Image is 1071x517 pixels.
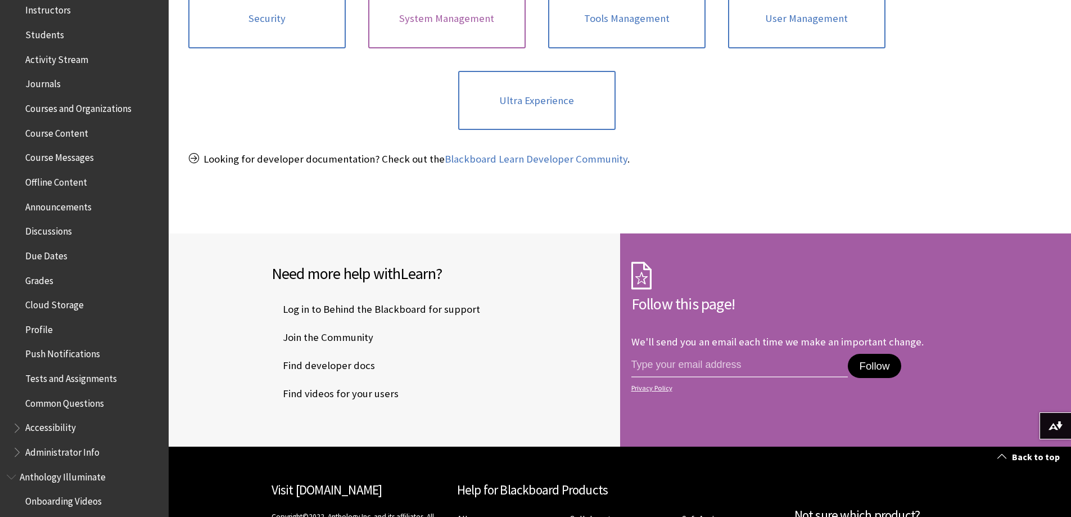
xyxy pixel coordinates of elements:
[25,222,72,237] span: Discussions
[25,443,100,458] span: Administrator Info
[25,320,53,335] span: Profile
[457,480,783,500] h2: Help for Blackboard Products
[25,271,53,286] span: Grades
[25,369,117,384] span: Tests and Assignments
[25,246,67,262] span: Due Dates
[272,301,482,318] a: Log in to Behind the Blackboard for support
[25,1,71,16] span: Instructors
[25,75,61,90] span: Journals
[631,262,652,290] img: Subscription Icon
[20,467,106,483] span: Anthology Illuminate
[272,482,382,498] a: Visit [DOMAIN_NAME]
[272,357,377,374] a: Find developer docs
[272,385,399,402] span: Find videos for your users
[272,329,373,346] span: Join the Community
[458,71,616,131] a: Ultra Experience
[400,263,436,284] span: Learn
[25,394,104,409] span: Common Questions
[631,335,924,348] p: We'll send you an email each time we make an important change.
[989,447,1071,467] a: Back to top
[25,99,132,114] span: Courses and Organizations
[272,301,480,318] span: Log in to Behind the Blackboard for support
[631,354,848,377] input: email address
[445,152,627,166] a: Blackboard Learn Developer Community
[25,492,102,507] span: Onboarding Videos
[272,357,375,374] span: Find developer docs
[188,152,885,167] p: Looking for developer documentation? Check out the .
[25,419,76,434] span: Accessibility
[25,124,88,139] span: Course Content
[848,354,901,379] button: Follow
[25,345,100,360] span: Push Notifications
[631,292,969,316] h2: Follow this page!
[25,25,64,41] span: Students
[25,295,84,311] span: Cloud Storage
[25,197,92,213] span: Announcements
[25,173,87,188] span: Offline Content
[272,385,401,402] a: Find videos for your users
[25,50,88,65] span: Activity Stream
[272,329,376,346] a: Join the Community
[25,149,94,164] span: Course Messages
[631,384,965,392] a: Privacy Policy
[272,262,609,285] h2: Need more help with ?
